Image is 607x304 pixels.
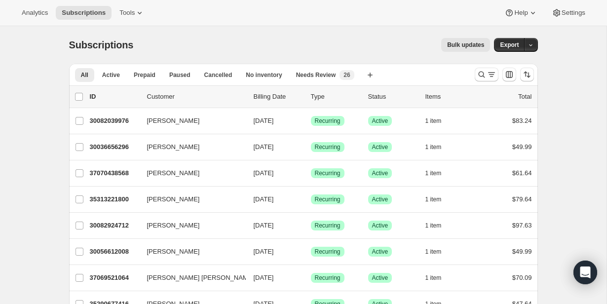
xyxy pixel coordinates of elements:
span: Subscriptions [69,39,134,50]
button: [PERSON_NAME] [141,244,240,260]
div: Items [425,92,475,102]
span: [DATE] [254,143,274,151]
span: Active [372,248,388,256]
span: Prepaid [134,71,155,79]
span: 1 item [425,222,442,229]
button: 1 item [425,140,453,154]
span: $61.64 [512,169,532,177]
button: [PERSON_NAME] [PERSON_NAME] [141,270,240,286]
span: Subscriptions [62,9,106,17]
button: Export [494,38,525,52]
button: Subscriptions [56,6,112,20]
span: Needs Review [296,71,336,79]
span: Active [372,195,388,203]
span: [PERSON_NAME] [PERSON_NAME] [147,273,254,283]
span: [DATE] [254,117,274,124]
span: [DATE] [254,274,274,281]
div: 37069521064[PERSON_NAME] [PERSON_NAME][DATE]SuccessRecurringSuccessActive1 item$70.09 [90,271,532,285]
p: 30056612008 [90,247,139,257]
p: 30082039976 [90,116,139,126]
span: Bulk updates [447,41,484,49]
span: 1 item [425,117,442,125]
span: 26 [343,71,350,79]
span: Export [500,41,519,49]
p: Billing Date [254,92,303,102]
span: $97.63 [512,222,532,229]
button: Settings [546,6,591,20]
button: 1 item [425,114,453,128]
span: Help [514,9,528,17]
button: 1 item [425,166,453,180]
p: 37069521064 [90,273,139,283]
button: Sort the results [520,68,534,81]
div: IDCustomerBilling DateTypeStatusItemsTotal [90,92,532,102]
span: [PERSON_NAME] [147,221,200,230]
span: [PERSON_NAME] [147,142,200,152]
span: Recurring [315,222,341,229]
button: Analytics [16,6,54,20]
p: 30082924712 [90,221,139,230]
span: $83.24 [512,117,532,124]
button: Search and filter results [475,68,498,81]
span: [DATE] [254,195,274,203]
button: [PERSON_NAME] [141,218,240,233]
span: 1 item [425,169,442,177]
span: [PERSON_NAME] [147,194,200,204]
div: 30056612008[PERSON_NAME][DATE]SuccessRecurringSuccessActive1 item$49.99 [90,245,532,259]
button: 1 item [425,271,453,285]
span: Settings [562,9,585,17]
span: All [81,71,88,79]
span: Paused [169,71,190,79]
span: 1 item [425,195,442,203]
span: Active [372,274,388,282]
button: [PERSON_NAME] [141,165,240,181]
div: Type [311,92,360,102]
button: Bulk updates [441,38,490,52]
span: Tools [119,9,135,17]
span: [DATE] [254,169,274,177]
span: Recurring [315,274,341,282]
button: Help [498,6,543,20]
button: Customize table column order and visibility [502,68,516,81]
span: Recurring [315,195,341,203]
span: $49.99 [512,248,532,255]
button: 1 item [425,245,453,259]
span: Active [372,117,388,125]
span: [DATE] [254,222,274,229]
span: 1 item [425,248,442,256]
span: Recurring [315,117,341,125]
button: [PERSON_NAME] [141,113,240,129]
div: 30082924712[PERSON_NAME][DATE]SuccessRecurringSuccessActive1 item$97.63 [90,219,532,232]
span: Active [372,143,388,151]
p: Customer [147,92,246,102]
span: $70.09 [512,274,532,281]
span: [DATE] [254,248,274,255]
p: ID [90,92,139,102]
button: 1 item [425,219,453,232]
span: $79.64 [512,195,532,203]
span: [PERSON_NAME] [147,116,200,126]
span: Recurring [315,169,341,177]
span: No inventory [246,71,282,79]
p: 35313221800 [90,194,139,204]
button: Tools [114,6,151,20]
p: Total [518,92,531,102]
div: 30036656296[PERSON_NAME][DATE]SuccessRecurringSuccessActive1 item$49.99 [90,140,532,154]
div: Open Intercom Messenger [573,261,597,284]
p: Status [368,92,417,102]
span: Active [372,169,388,177]
span: Analytics [22,9,48,17]
button: Create new view [362,68,378,82]
button: [PERSON_NAME] [141,139,240,155]
div: 37070438568[PERSON_NAME][DATE]SuccessRecurringSuccessActive1 item$61.64 [90,166,532,180]
span: Recurring [315,248,341,256]
p: 37070438568 [90,168,139,178]
span: Active [372,222,388,229]
span: [PERSON_NAME] [147,168,200,178]
span: Active [102,71,120,79]
span: Cancelled [204,71,232,79]
span: Recurring [315,143,341,151]
div: 30082039976[PERSON_NAME][DATE]SuccessRecurringSuccessActive1 item$83.24 [90,114,532,128]
button: [PERSON_NAME] [141,191,240,207]
span: 1 item [425,274,442,282]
